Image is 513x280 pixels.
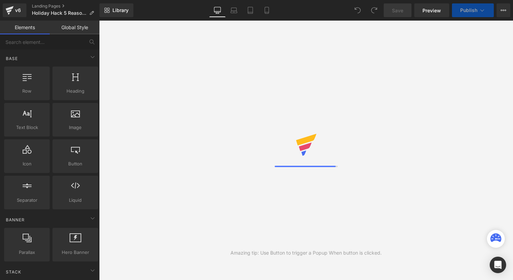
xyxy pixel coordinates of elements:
span: Publish [460,8,477,13]
a: New Library [99,3,133,17]
span: Save [392,7,403,14]
span: Hero Banner [55,249,96,256]
button: Undo [351,3,365,17]
span: Parallax [6,249,48,256]
span: Button [55,160,96,167]
span: Row [6,87,48,95]
div: Amazing tip: Use Button to trigger a Popup When button is clicked. [230,249,382,257]
span: Image [55,124,96,131]
a: Desktop [209,3,226,17]
a: Tablet [242,3,259,17]
span: Banner [5,217,25,223]
span: Heading [55,87,96,95]
span: Holiday Hack 5 Reasons [32,10,86,16]
span: Stack [5,269,22,275]
span: Preview [422,7,441,14]
button: Redo [367,3,381,17]
a: Preview [414,3,449,17]
a: Landing Pages [32,3,99,9]
div: v6 [14,6,22,15]
a: Mobile [259,3,275,17]
span: Separator [6,197,48,204]
a: v6 [3,3,26,17]
span: Base [5,55,19,62]
span: Liquid [55,197,96,204]
button: Publish [452,3,494,17]
a: Laptop [226,3,242,17]
div: Open Intercom Messenger [490,257,506,273]
a: Global Style [50,21,99,34]
span: Icon [6,160,48,167]
span: Text Block [6,124,48,131]
span: Library [112,7,129,13]
button: More [497,3,510,17]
